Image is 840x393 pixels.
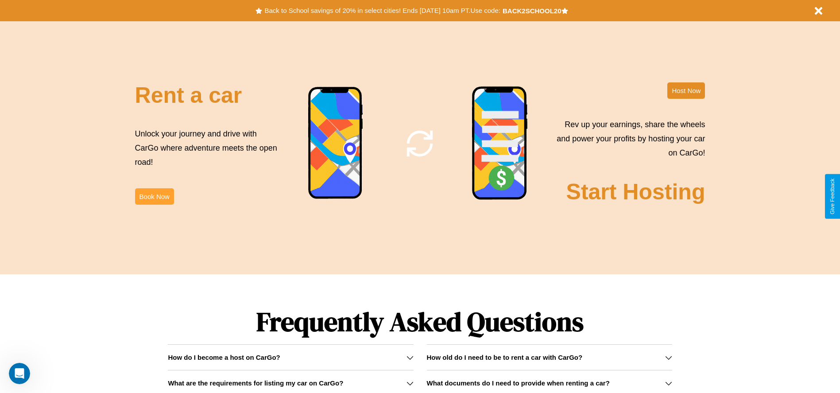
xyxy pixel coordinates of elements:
[262,4,502,17] button: Back to School savings of 20% in select cities! Ends [DATE] 10am PT.Use code:
[566,179,705,205] h2: Start Hosting
[135,127,280,170] p: Unlock your journey and drive with CarGo where adventure meets the open road!
[168,354,280,361] h3: How do I become a host on CarGo?
[503,7,561,15] b: BACK2SCHOOL20
[829,179,836,214] div: Give Feedback
[135,82,242,108] h2: Rent a car
[551,117,705,160] p: Rev up your earnings, share the wheels and power your profits by hosting your car on CarGo!
[667,82,705,99] button: Host Now
[427,379,610,387] h3: What documents do I need to provide when renting a car?
[135,188,174,205] button: Book Now
[9,363,30,384] iframe: Intercom live chat
[427,354,583,361] h3: How old do I need to be to rent a car with CarGo?
[472,86,528,201] img: phone
[168,379,343,387] h3: What are the requirements for listing my car on CarGo?
[308,86,364,200] img: phone
[168,299,672,344] h1: Frequently Asked Questions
